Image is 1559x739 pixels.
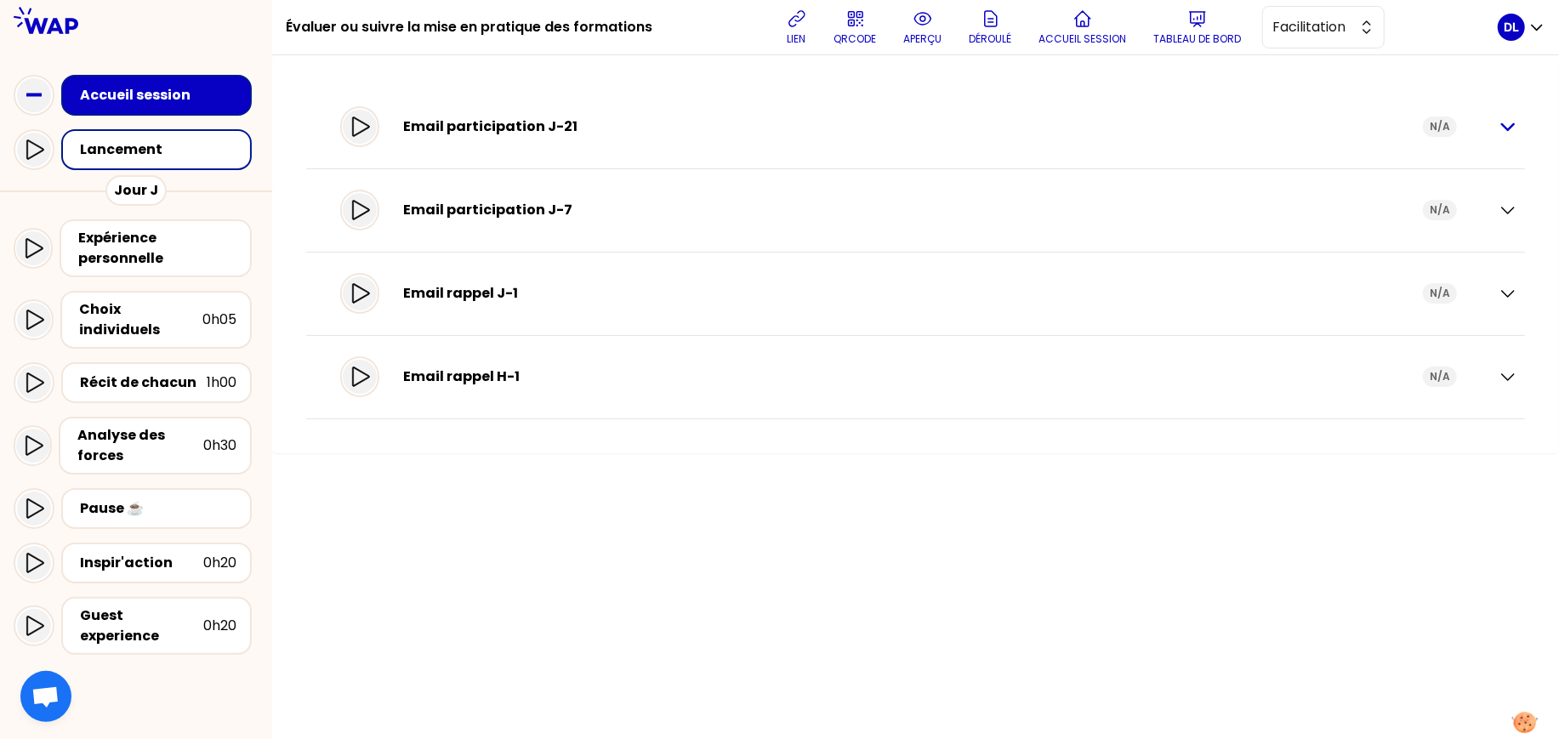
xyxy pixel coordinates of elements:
p: QRCODE [834,32,877,46]
button: QRCODE [828,2,884,53]
div: 0h05 [202,310,236,330]
p: Accueil session [1039,32,1127,46]
button: Accueil session [1033,2,1134,53]
div: Ouvrir le chat [20,671,71,722]
button: DL [1498,14,1545,41]
p: DL [1504,19,1519,36]
button: Tableau de bord [1147,2,1249,53]
div: Jour J [105,175,167,206]
button: aperçu [897,2,949,53]
p: Déroulé [970,32,1012,46]
div: Choix individuels [79,299,202,340]
button: Facilitation [1262,6,1385,48]
div: Email participation J-21 [403,117,1423,137]
div: 0h20 [203,616,236,636]
span: Facilitation [1273,17,1350,37]
div: 0h30 [203,435,236,456]
div: Lancement [80,139,243,160]
div: N/A [1423,117,1457,137]
div: Expérience personnelle [78,228,236,269]
div: Accueil session [80,85,243,105]
div: Analyse des forces [77,425,203,466]
div: Email rappel J-1 [403,283,1423,304]
p: lien [788,32,806,46]
div: N/A [1423,200,1457,220]
p: aperçu [904,32,942,46]
div: N/A [1423,283,1457,304]
div: Inspir'action [80,553,203,573]
div: 1h00 [207,372,236,393]
button: lien [780,2,814,53]
div: Email participation J-7 [403,200,1423,220]
div: 0h20 [203,553,236,573]
div: Email rappel H-1 [403,367,1423,387]
div: Récit de chacun [80,372,207,393]
div: N/A [1423,367,1457,387]
div: Pause ☕️ [80,498,236,519]
button: Déroulé [963,2,1019,53]
p: Tableau de bord [1154,32,1242,46]
div: Guest experience [80,605,203,646]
